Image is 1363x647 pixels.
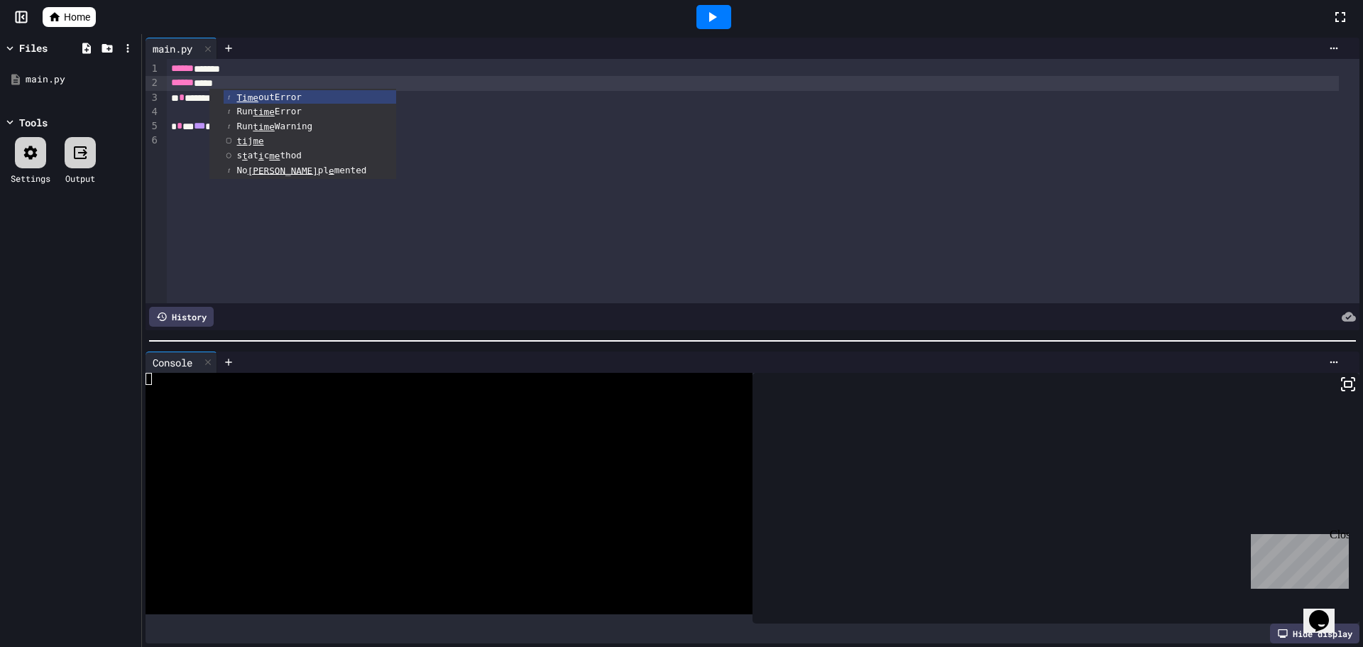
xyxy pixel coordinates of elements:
[149,307,214,327] div: History
[242,151,248,161] span: t
[258,151,264,161] span: i
[253,136,263,146] span: me
[11,172,50,185] div: Settings
[237,136,248,146] span: ti
[6,6,98,90] div: Chat with us now!Close
[1245,528,1349,589] iframe: chat widget
[237,106,302,116] span: Run Error
[146,105,160,119] div: 4
[237,135,264,146] span: j
[65,172,95,185] div: Output
[146,41,199,56] div: main.py
[248,165,318,175] span: [PERSON_NAME]
[146,38,217,59] div: main.py
[19,115,48,130] div: Tools
[146,62,160,76] div: 1
[146,134,160,148] div: 6
[253,121,274,132] span: time
[1303,590,1349,633] iframe: chat widget
[146,76,160,90] div: 2
[237,92,258,103] span: Time
[237,92,302,102] span: outError
[146,352,217,373] div: Console
[146,119,160,134] div: 5
[237,121,313,131] span: Run Warning
[146,355,199,370] div: Console
[209,89,396,179] ul: Completions
[43,7,96,27] a: Home
[19,40,48,55] div: Files
[329,165,334,175] span: e
[269,151,280,161] span: me
[253,107,274,117] span: time
[146,91,160,105] div: 3
[237,165,367,175] span: No pl mented
[26,72,136,87] div: main.py
[1270,624,1359,643] div: Hide display
[64,10,90,24] span: Home
[237,150,302,161] span: s at c thod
